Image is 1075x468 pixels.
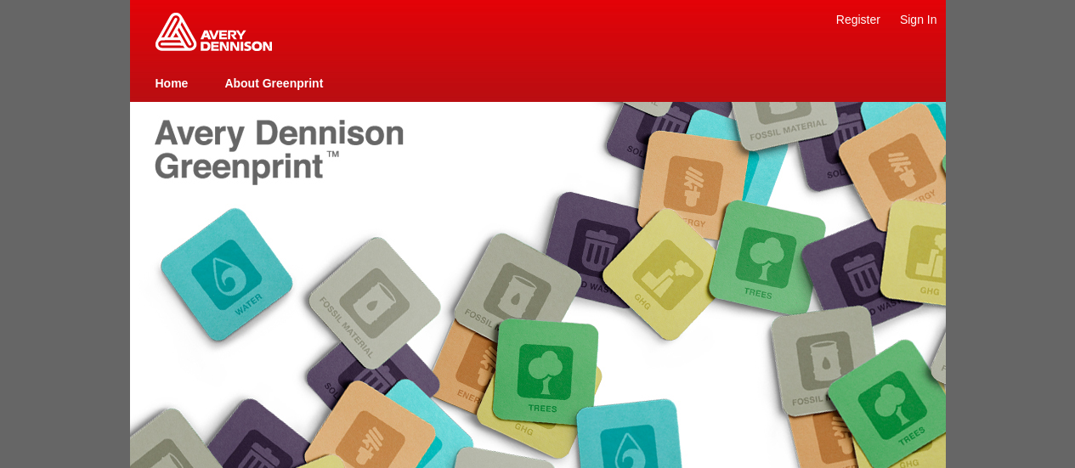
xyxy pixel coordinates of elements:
a: Register [836,13,880,26]
img: Home [156,13,272,51]
a: Home [156,76,189,90]
a: Greenprint [156,42,272,53]
a: Sign In [900,13,937,26]
a: About Greenprint [224,76,323,90]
